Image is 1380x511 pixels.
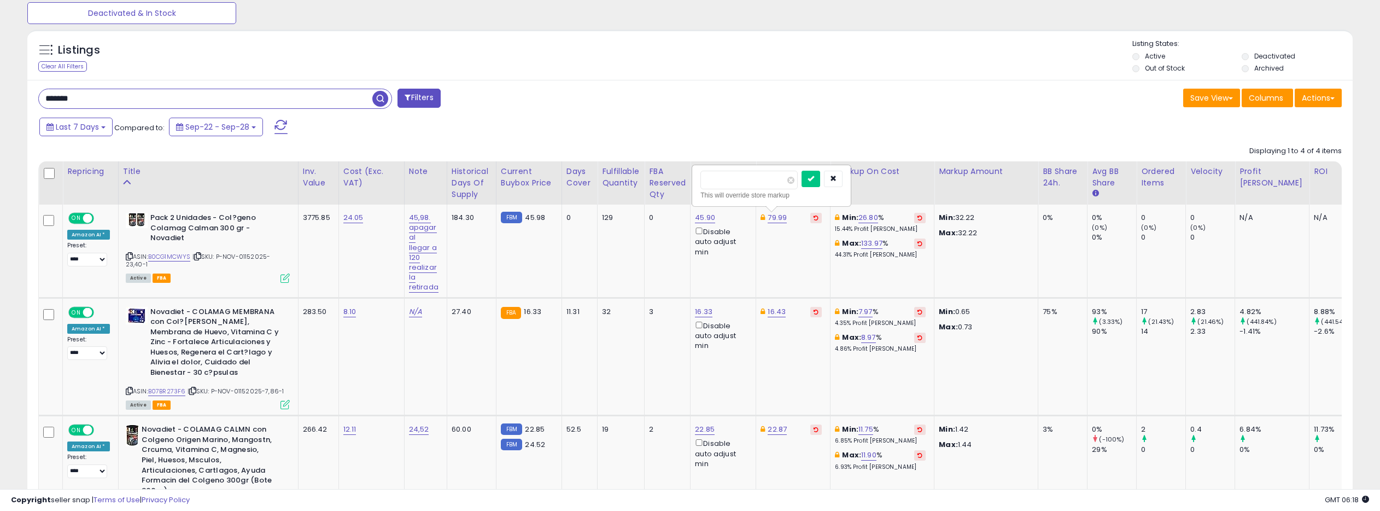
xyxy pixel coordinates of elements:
[1092,445,1136,455] div: 29%
[452,166,492,200] div: Historical Days Of Supply
[917,215,922,220] i: Revert to store-level Min Markup
[1249,146,1342,156] div: Displaying 1 to 4 of 4 items
[939,440,1030,450] p: 1.44
[67,242,110,266] div: Preset:
[1239,327,1309,336] div: -1.41%
[1321,317,1350,326] small: (441.54%)
[1190,425,1235,434] div: 0.4
[1190,213,1235,223] div: 0
[148,252,191,262] a: B0CG1MCWYS
[126,307,148,324] img: 41BdF84b5gL._SL40_.jpg
[409,212,438,293] a: 45,98. apagar al llegar a 120 realizar la retirada
[602,307,636,317] div: 32
[1190,445,1235,455] div: 0
[602,213,636,223] div: 129
[1092,233,1136,242] div: 0%
[835,225,926,233] p: 15.44% Profit [PERSON_NAME]
[1145,51,1165,61] label: Active
[153,274,171,283] span: FBA
[649,307,682,317] div: 3
[1239,166,1305,189] div: Profit [PERSON_NAME]
[768,212,787,223] a: 79.99
[566,166,593,189] div: Days Cover
[1190,327,1235,336] div: 2.33
[343,424,356,435] a: 12.11
[69,426,83,435] span: ON
[1314,307,1358,317] div: 8.88%
[1092,166,1132,189] div: Avg BB Share
[150,213,283,246] b: Pack 2 Unidades - Col?geno Colamag Calman 300 gr - Novadiet
[169,118,263,136] button: Sep-22 - Sep-28
[303,213,330,223] div: 3775.85
[303,307,330,317] div: 283.50
[566,307,589,317] div: 11.31
[409,424,429,435] a: 24,52
[92,307,110,317] span: OFF
[835,345,926,353] p: 4.86% Profit [PERSON_NAME]
[67,166,114,177] div: Repricing
[150,307,283,381] b: Novadiet - COLAMAG MEMBRANA con Col?[PERSON_NAME], Membrana de Huevo, Vitamina C y Zinc - Fortale...
[939,212,955,223] strong: Min:
[835,214,839,221] i: This overrides the store level min markup for this listing
[1190,223,1206,232] small: (0%)
[939,307,1030,317] p: 0.65
[126,400,151,410] span: All listings currently available for purchase on Amazon
[1325,495,1369,505] span: 2025-10-7 06:18 GMT
[1295,89,1342,107] button: Actions
[1141,223,1156,232] small: (0%)
[1141,327,1185,336] div: 14
[409,166,442,177] div: Note
[1242,89,1293,107] button: Columns
[343,306,356,317] a: 8.10
[67,324,110,334] div: Amazon AI *
[343,166,400,189] div: Cost (Exc. VAT)
[835,463,926,471] p: 6.93% Profit [PERSON_NAME]
[303,166,334,189] div: Inv. value
[695,225,747,257] div: Disable auto adjust min
[501,307,521,319] small: FBA
[11,495,51,505] strong: Copyright
[939,322,1030,332] p: 0.73
[1141,166,1181,189] div: Ordered Items
[835,333,926,353] div: %
[858,424,873,435] a: 11.75
[939,425,1030,434] p: 1.42
[1043,166,1083,189] div: BB Share 24h.
[92,214,110,223] span: OFF
[142,495,190,505] a: Privacy Policy
[452,307,488,317] div: 27.40
[1132,39,1353,49] p: Listing States:
[1190,166,1230,177] div: Velocity
[69,307,83,317] span: ON
[1043,213,1079,223] div: 0%
[38,61,87,72] div: Clear All Filters
[525,212,545,223] span: 45.98
[835,450,926,471] div: %
[1190,233,1235,242] div: 0
[939,228,1030,238] p: 32.22
[126,252,271,269] span: | SKU: P-NOV-01152025-23,40-1
[1092,213,1136,223] div: 0%
[939,306,955,317] strong: Min:
[1314,327,1358,336] div: -2.6%
[939,228,958,238] strong: Max:
[695,424,715,435] a: 22.85
[842,332,861,342] b: Max:
[1141,233,1185,242] div: 0
[303,425,330,434] div: 266.42
[831,161,934,205] th: The percentage added to the cost of goods (COGS) that forms the calculator for Min & Max prices.
[1145,63,1185,73] label: Out of Stock
[188,387,284,396] span: | SKU: P-NOV-01152025-7,86-1
[858,306,873,317] a: 7.97
[1239,445,1309,455] div: 0%
[1141,213,1185,223] div: 0
[939,424,955,434] strong: Min:
[1254,63,1284,73] label: Archived
[1249,92,1283,103] span: Columns
[39,118,113,136] button: Last 7 Days
[835,166,929,177] div: Markup on Cost
[1092,327,1136,336] div: 90%
[58,43,100,58] h5: Listings
[142,425,274,498] b: Novadiet - COLAMAG CALMN con Colgeno Origen Marino, Mangostn, Crcuma, Vitamina C, Magnesio, Piel,...
[1141,445,1185,455] div: 0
